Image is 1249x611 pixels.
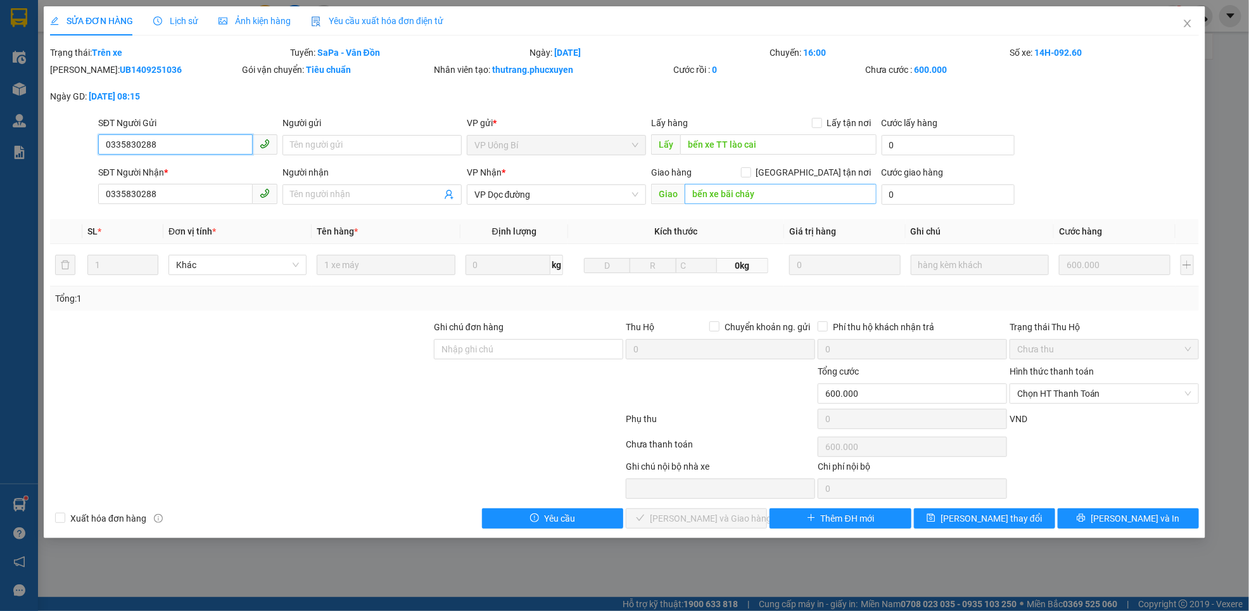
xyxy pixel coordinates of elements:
[915,65,948,75] b: 600.000
[717,258,768,273] span: 0kg
[467,167,502,177] span: VP Nhận
[882,184,1015,205] input: Cước giao hàng
[828,320,939,334] span: Phí thu hộ khách nhận trả
[803,48,826,58] b: 16:00
[674,63,863,77] div: Cước rồi :
[55,255,75,275] button: delete
[289,46,529,60] div: Tuyến:
[584,258,630,273] input: D
[317,255,455,275] input: VD: Bàn, Ghế
[474,185,638,204] span: VP Dọc đường
[55,292,482,305] div: Tổng: 1
[1010,366,1094,376] label: Hình thức thanh toán
[751,165,877,179] span: [GEOGRAPHIC_DATA] tận nơi
[530,513,539,524] span: exclamation-circle
[482,508,623,529] button: exclamation-circleYêu cầu
[789,255,901,275] input: 0
[120,65,182,75] b: UB1409251036
[260,139,270,149] span: phone
[624,412,816,434] div: Phụ thu
[50,63,239,77] div: [PERSON_NAME]:
[154,514,163,523] span: info-circle
[544,511,575,525] span: Yêu cầu
[626,322,654,332] span: Thu Hộ
[1170,6,1205,42] button: Close
[219,16,291,26] span: Ảnh kiện hàng
[906,219,1054,244] th: Ghi chú
[713,65,718,75] b: 0
[474,136,638,155] span: VP Uông Bí
[624,437,816,460] div: Chưa thanh toán
[434,339,623,359] input: Ghi chú đơn hàng
[807,513,816,524] span: plus
[467,116,646,130] div: VP gửi
[306,65,351,75] b: Tiêu chuẩn
[492,65,573,75] b: thutrang.phucxuyen
[651,184,685,204] span: Giao
[434,322,504,332] label: Ghi chú đơn hàng
[153,16,162,25] span: clock-circle
[1017,340,1191,359] span: Chưa thu
[282,165,462,179] div: Người nhận
[89,91,140,101] b: [DATE] 08:15
[768,46,1008,60] div: Chuyến:
[789,226,836,236] span: Giá trị hàng
[821,511,874,525] span: Thêm ĐH mới
[927,513,935,524] span: save
[311,16,443,26] span: Yêu cầu xuất hóa đơn điện tử
[50,16,59,25] span: edit
[911,255,1049,275] input: Ghi Chú
[1008,46,1200,60] div: Số xe:
[685,184,877,204] input: Dọc đường
[626,460,815,479] div: Ghi chú nội bộ nhà xe
[176,255,299,274] span: Khác
[1010,320,1199,334] div: Trạng thái Thu Hộ
[1010,414,1027,424] span: VND
[260,188,270,198] span: phone
[92,48,122,58] b: Trên xe
[914,508,1055,529] button: save[PERSON_NAME] thay đổi
[1017,384,1191,403] span: Chọn HT Thanh Toán
[882,167,944,177] label: Cước giao hàng
[153,16,198,26] span: Lịch sử
[317,226,358,236] span: Tên hàng
[444,190,454,200] span: user-add
[1034,48,1082,58] b: 14H-092.60
[882,118,938,128] label: Cước lấy hàng
[98,165,277,179] div: SĐT Người Nhận
[317,48,380,58] b: SaPa - Vân Đồn
[87,226,98,236] span: SL
[720,320,815,334] span: Chuyển khoản ng. gửi
[630,258,676,273] input: R
[822,116,877,130] span: Lấy tận nơi
[168,226,216,236] span: Đơn vị tính
[50,16,133,26] span: SỬA ĐƠN HÀNG
[434,63,671,77] div: Nhân viên tạo:
[1077,513,1086,524] span: printer
[882,135,1015,155] input: Cước lấy hàng
[282,116,462,130] div: Người gửi
[311,16,321,27] img: icon
[676,258,718,273] input: C
[492,226,536,236] span: Định lượng
[818,366,859,376] span: Tổng cước
[651,167,692,177] span: Giao hàng
[680,134,877,155] input: Dọc đường
[1059,226,1102,236] span: Cước hàng
[1058,508,1199,529] button: printer[PERSON_NAME] và In
[1091,511,1179,525] span: [PERSON_NAME] và In
[554,48,581,58] b: [DATE]
[651,134,680,155] span: Lấy
[818,460,1007,479] div: Chi phí nội bộ
[242,63,431,77] div: Gói vận chuyển:
[1059,255,1170,275] input: 0
[50,89,239,103] div: Ngày GD:
[98,116,277,130] div: SĐT Người Gửi
[866,63,1055,77] div: Chưa cước :
[65,511,151,525] span: Xuất hóa đơn hàng
[770,508,911,529] button: plusThêm ĐH mới
[626,508,767,529] button: check[PERSON_NAME] và Giao hàng
[1182,18,1193,29] span: close
[941,511,1042,525] span: [PERSON_NAME] thay đổi
[655,226,698,236] span: Kích thước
